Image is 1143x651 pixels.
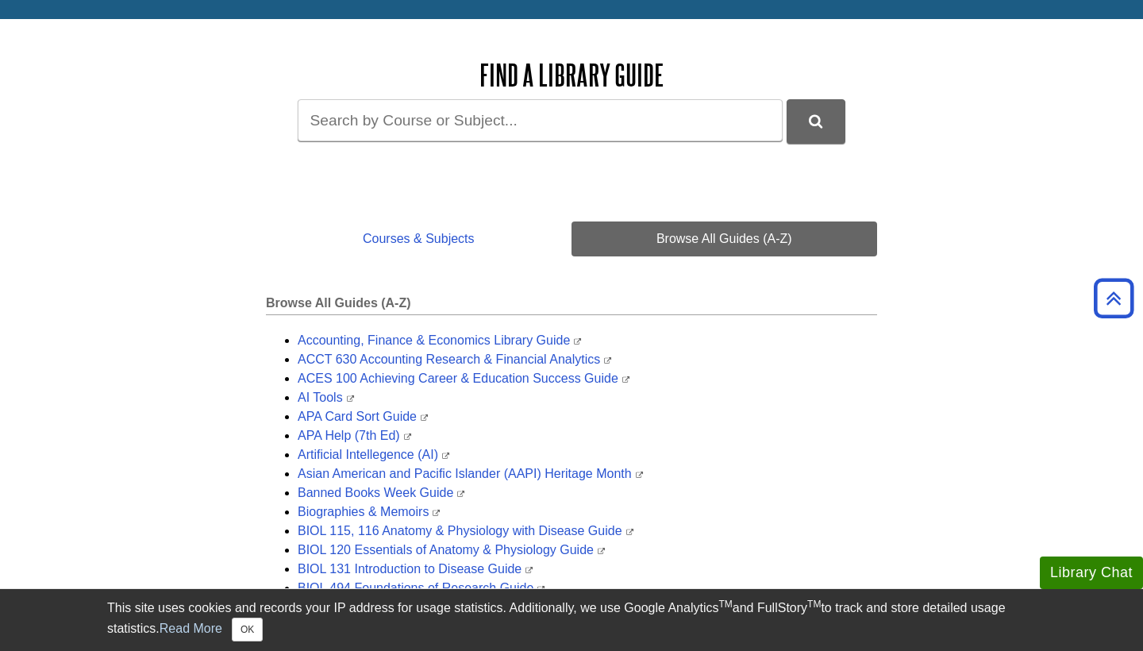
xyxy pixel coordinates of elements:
i: Search Library Guides [809,114,822,129]
h2: Browse All Guides (A-Z) [266,296,877,315]
a: ACCT 630 Accounting Research & Financial Analytics [298,352,611,366]
a: Courses & Subjects [266,221,571,256]
div: This site uses cookies and records your IP address for usage statistics. Additionally, we use Goo... [107,599,1036,641]
button: DU Library Guides Search [787,99,845,143]
a: BIOL 115, 116 Anatomy & Physiology with Disease Guide [298,524,633,537]
sup: TM [807,599,821,610]
a: APA Card Sort Guide [298,410,428,423]
a: Accounting, Finance & Economics Library Guide [298,333,581,347]
a: APA Help (7th Ed) [298,429,411,442]
a: Asian American and Pacific Islander (AAPI) Heritage Month [298,467,643,480]
sup: TM [718,599,732,610]
button: Close [232,618,263,641]
h2: Find a Library Guide [266,59,877,91]
a: ACES 100 Achieving Career & Education Success Guide [298,372,629,385]
button: Library Chat [1040,557,1143,589]
a: Browse All Guides (A-Z) [571,221,877,256]
a: BIOL 494 Foundations of Research Guide [298,581,545,595]
a: Banned Books Week Guide [298,486,464,499]
a: Read More [160,622,222,635]
a: AI Tools [298,391,354,404]
a: Artificial Intellegence (AI) [298,448,449,461]
a: Back to Top [1088,287,1139,309]
a: BIOL 120 Essentials of Anatomy & Physiology Guide [298,543,605,557]
a: Biographies & Memoirs [298,505,440,518]
input: Search by Course or Subject... [298,99,783,141]
a: BIOL 131 Introduction to Disease Guide [298,562,533,576]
